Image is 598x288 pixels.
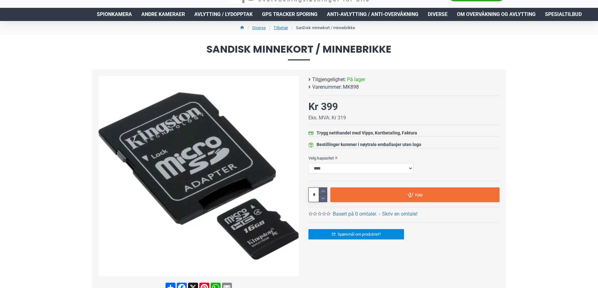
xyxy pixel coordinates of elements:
div: Kr 399 [308,99,338,114]
div: Trygg netthandel med Vipps, Kortbetaling, Faktura [317,130,417,136]
img: tab_keywords_by_traffic_grey.svg [62,36,67,41]
div: Bestillinger kommer i nøytrale emballasjer uten logo [317,141,421,148]
div: Domain: [DOMAIN_NAME] [16,16,69,21]
a: Om overvåkning og avlytting [452,8,540,21]
span: MK898 [343,83,359,91]
a: GPS Tracker Sporing [257,8,322,21]
span: Spesialtilbud [545,11,582,18]
div: Keywords by Traffic [69,37,106,41]
span: Avlytting / Lydopptak [194,11,253,18]
a: Diverse [423,8,452,21]
img: website_grey.svg [10,16,15,21]
a: Spesialtilbud [540,8,586,21]
img: SanDisk minnekort / minnebrikke - SpyGadgets.no [98,76,299,276]
a: Skriv en omtale! [382,210,417,218]
a: Avlytting / Lydopptak [190,8,257,21]
a: Basert på 0 omtaler. [333,210,377,218]
div: v 4.0.25 [18,10,31,15]
span: Kjøp [415,193,423,197]
a: Tilbehør [274,25,288,31]
span: Andre kameraer [141,11,185,18]
b: Varenummer: [312,83,342,91]
span: Spionkamera [97,11,132,18]
a: Spionkamera [92,8,137,21]
img: tab_domain_overview_orange.svg [17,36,22,41]
div: Domain Overview [24,37,56,41]
a: Diverse [252,25,266,31]
span: SanDisk minnekort / minnebrikke [92,44,506,60]
img: logo_orange.svg [10,10,15,15]
b: - [379,211,380,217]
b: Tilgjengelighet: [312,76,346,83]
label: Velg kapasitet [308,153,500,163]
span: Anti-avlytting / Anti-overvåkning [327,11,418,18]
a: Andre kameraer [137,8,190,21]
a: Spørsmål om produktet? [308,229,404,239]
span: Om overvåkning og avlytting [457,11,536,18]
span: På lager [347,76,365,83]
a: Anti-avlytting / Anti-overvåkning [322,8,423,21]
span: GPS Tracker Sporing [262,11,317,18]
span: Diverse [428,11,448,18]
